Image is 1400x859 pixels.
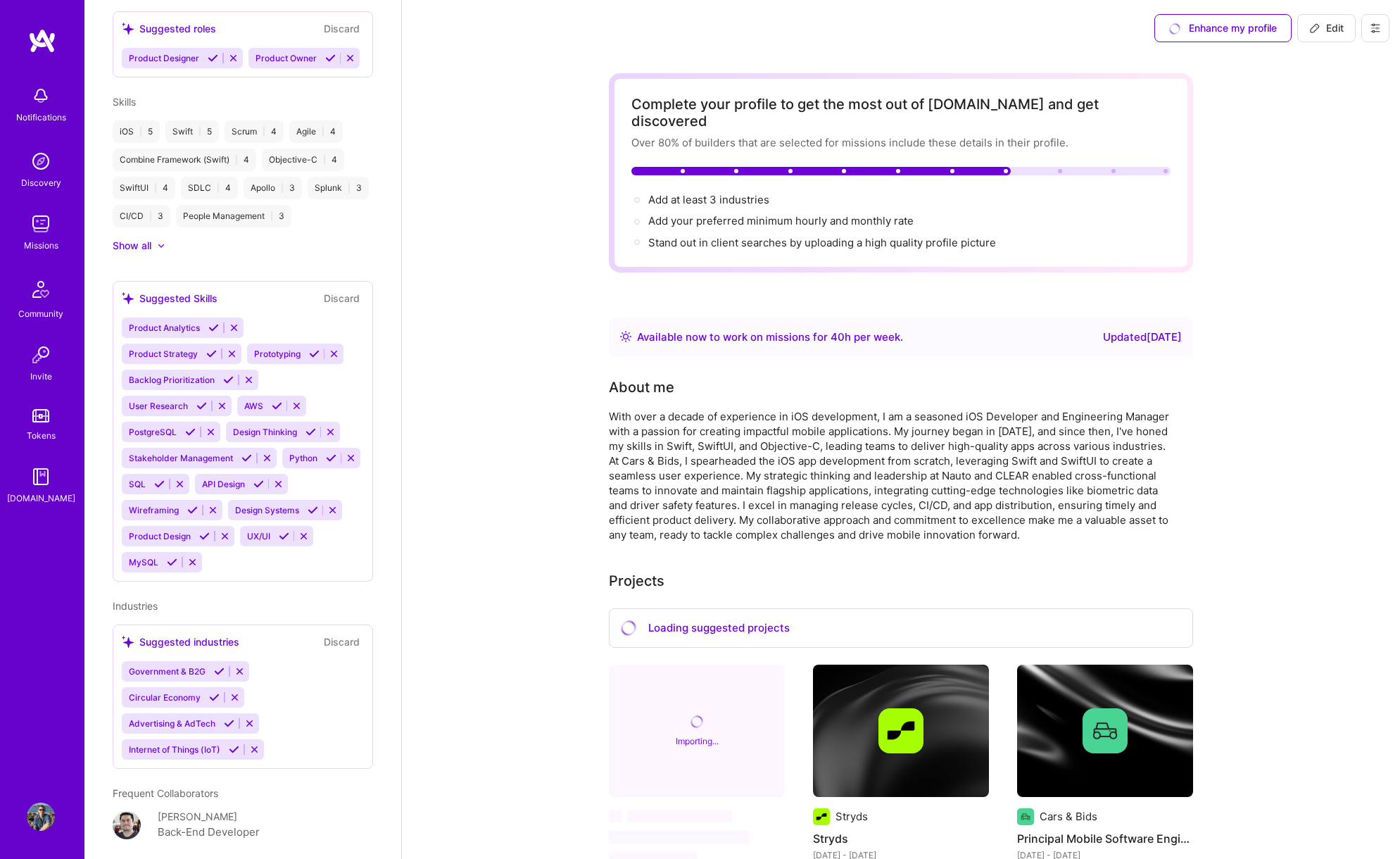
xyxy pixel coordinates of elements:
[348,182,351,194] span: |
[158,824,260,841] div: Back-End Developer
[345,53,355,63] i: Reject
[122,21,216,36] div: Suggested roles
[24,238,58,253] div: Missions
[233,427,297,437] span: Design Thinking
[206,427,216,437] i: Reject
[220,531,230,541] i: Reject
[263,126,265,137] span: |
[609,377,674,398] div: About me
[185,427,196,437] i: Accept
[831,330,845,344] span: 40
[129,53,199,63] span: Product Designer
[234,666,245,677] i: Reject
[158,809,237,824] div: [PERSON_NAME]
[198,126,201,137] span: |
[609,570,664,591] div: Projects
[129,718,215,729] span: Advertising & AdTech
[279,531,289,541] i: Accept
[244,177,302,199] div: Apollo 3
[122,636,134,648] i: icon SuggestedTeams
[129,505,179,515] span: Wireframing
[813,829,989,848] h4: Stryds
[30,369,52,384] div: Invite
[1083,708,1128,753] img: Company logo
[244,375,254,385] i: Reject
[122,292,134,304] i: icon SuggestedTeams
[235,505,299,515] span: Design Systems
[262,453,272,463] i: Reject
[21,175,61,190] div: Discovery
[122,23,134,35] i: icon SuggestedTeams
[690,715,703,728] i: icon CircleLoadingViolet
[225,120,284,143] div: Scrum 4
[129,427,177,437] span: PostgreSQL
[813,665,989,797] img: cover
[1040,809,1097,824] div: Cars & Bids
[247,531,270,541] span: UX/UI
[209,692,220,703] i: Accept
[214,666,225,677] i: Accept
[241,453,252,463] i: Accept
[223,375,234,385] i: Accept
[244,718,255,729] i: Reject
[129,692,201,703] span: Circular Economy
[176,205,291,227] div: People Management 3
[346,453,356,463] i: Reject
[32,409,49,422] img: tokens
[224,718,234,729] i: Accept
[305,427,316,437] i: Accept
[1017,808,1034,825] img: Company logo
[621,620,637,637] i: icon CircleLoadingViolet
[149,211,152,222] span: |
[609,409,1172,542] div: With over a decade of experience in iOS development, I am a seasoned iOS Developer and Engineerin...
[167,557,177,568] i: Accept
[229,744,239,755] i: Accept
[326,453,336,463] i: Accept
[325,427,336,437] i: Reject
[322,126,324,137] span: |
[648,193,769,206] span: Add at least 3 industries
[175,479,185,489] i: Reject
[244,401,263,411] span: AWS
[113,205,170,227] div: CI/CD 3
[27,147,55,175] img: discovery
[631,96,1171,130] div: Complete your profile to get the most out of [DOMAIN_NAME] and get discovered
[27,82,55,110] img: bell
[320,290,364,306] button: Discard
[113,600,158,612] span: Industries
[249,744,260,755] i: Reject
[165,120,219,143] div: Swift 5
[129,531,191,541] span: Product Design
[291,401,302,411] i: Reject
[309,349,320,359] i: Accept
[154,479,165,489] i: Accept
[196,401,207,411] i: Accept
[878,708,923,753] img: Company logo
[187,505,198,515] i: Accept
[1297,14,1356,42] button: Edit
[323,154,326,165] span: |
[7,491,75,506] div: [DOMAIN_NAME]
[229,322,239,333] i: Reject
[129,375,215,385] span: Backlog Prioritization
[16,110,66,125] div: Notifications
[1103,329,1182,346] div: Updated [DATE]
[308,177,369,199] div: Splunk 3
[113,811,141,839] img: User Avatar
[27,803,55,831] img: User Avatar
[320,634,364,650] button: Discard
[23,803,58,831] a: User Avatar
[27,428,56,443] div: Tokens
[113,239,151,253] div: Show all
[327,505,338,515] i: Reject
[676,734,719,748] div: Importing...
[154,182,157,194] span: |
[24,272,58,306] img: Community
[228,53,239,63] i: Reject
[129,453,233,463] span: Stakeholder Management
[609,608,1193,648] div: Loading suggested projects
[648,235,996,250] div: Stand out in client searches by uploading a high quality profile picture
[273,479,284,489] i: Reject
[199,531,210,541] i: Accept
[208,322,219,333] i: Accept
